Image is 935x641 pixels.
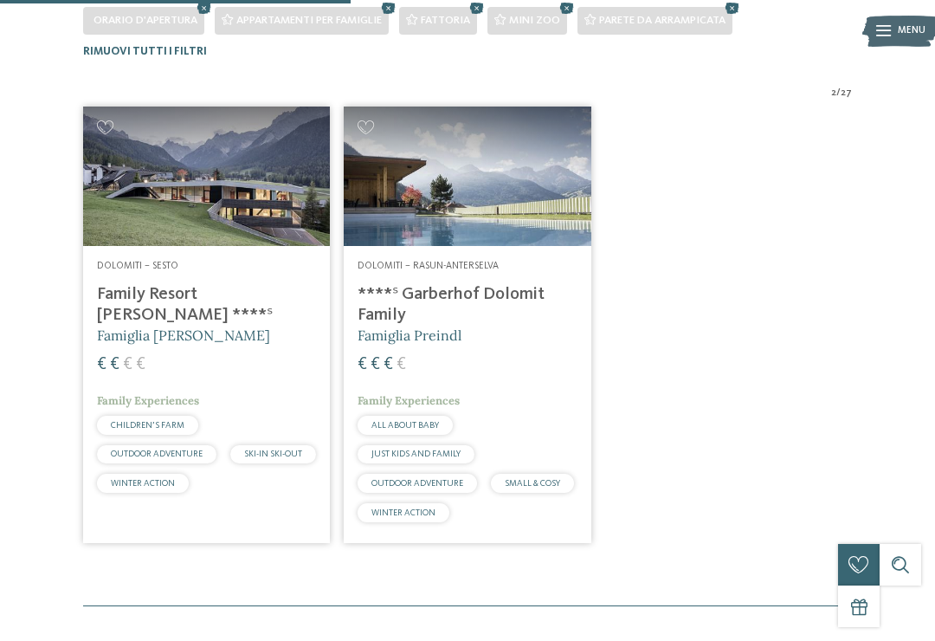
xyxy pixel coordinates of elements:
span: Famiglia [PERSON_NAME] [97,327,270,344]
span: OUTDOOR ADVENTURE [111,450,203,458]
span: JUST KIDS AND FAMILY [371,450,461,458]
a: Cercate un hotel per famiglie? Qui troverete solo i migliori! Dolomiti – Sesto Family Resort [PER... [83,107,330,542]
span: OUTDOOR ADVENTURE [371,479,463,488]
span: Family Experiences [97,393,199,408]
span: € [136,356,145,373]
span: € [371,356,380,373]
span: 27 [841,87,852,100]
span: WINTER ACTION [111,479,175,488]
span: Appartamenti per famiglie [236,15,382,26]
span: € [123,356,132,373]
img: Family Resort Rainer ****ˢ [83,107,330,245]
span: € [110,356,119,373]
span: WINTER ACTION [371,508,435,517]
span: Rimuovi tutti i filtri [83,46,207,57]
h4: ****ˢ Garberhof Dolomit Family [358,284,577,326]
span: Fattoria [421,15,470,26]
a: Cercate un hotel per famiglie? Qui troverete solo i migliori! Dolomiti – Rasun-Anterselva ****ˢ G... [344,107,590,542]
img: Cercate un hotel per famiglie? Qui troverete solo i migliori! [344,107,590,245]
span: € [397,356,406,373]
h4: Family Resort [PERSON_NAME] ****ˢ [97,284,316,326]
span: ALL ABOUT BABY [371,421,439,430]
span: SKI-IN SKI-OUT [244,450,302,458]
span: Dolomiti – Rasun-Anterselva [358,261,499,271]
span: Orario d'apertura [93,15,197,26]
span: € [384,356,393,373]
span: € [97,356,106,373]
span: Mini zoo [509,15,560,26]
span: SMALL & COSY [505,479,560,488]
span: Parete da arrampicata [599,15,725,26]
span: CHILDREN’S FARM [111,421,184,430]
span: Family Experiences [358,393,460,408]
span: Famiglia Preindl [358,327,461,344]
span: / [836,87,841,100]
span: € [358,356,367,373]
span: Dolomiti – Sesto [97,261,178,271]
span: 2 [831,87,836,100]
